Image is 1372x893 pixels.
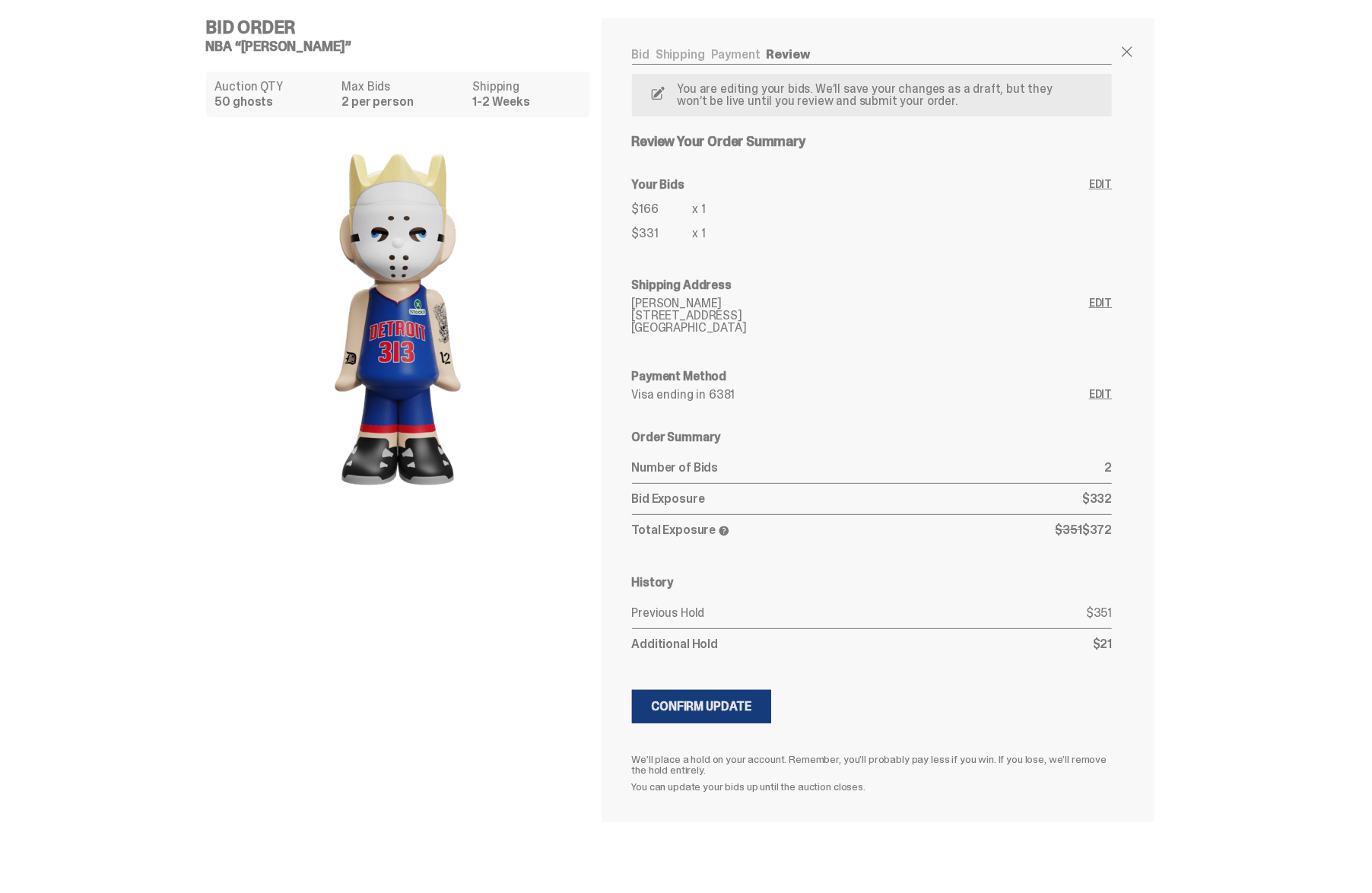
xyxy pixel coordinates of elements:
[632,46,650,62] a: Bid
[632,431,1113,443] h6: Order Summary
[672,83,1066,107] p: You are editing your bids. We’ll save your changes as a draft, but they won’t be live until you r...
[632,638,1093,650] p: Additional Hold
[246,129,550,510] img: product image
[632,781,1113,792] p: You can update your bids up until the auction closes.
[341,96,463,108] dd: 2 per person
[1105,462,1113,474] p: 2
[652,701,752,713] div: Confirm Update
[472,81,580,93] dt: Shipping
[693,203,707,215] p: x 1
[206,40,602,53] h5: NBA “[PERSON_NAME]”
[632,322,1090,334] p: [GEOGRAPHIC_DATA]
[1056,524,1113,537] p: $372
[1093,638,1113,650] p: $21
[632,607,1087,619] p: Previous Hold
[632,690,772,723] button: Confirm Update
[632,179,1090,191] h6: Your Bids
[693,227,707,240] p: x 1
[1082,493,1112,505] p: $332
[632,297,1090,310] p: [PERSON_NAME]
[632,577,1113,589] h6: History
[656,46,705,62] a: Shipping
[632,754,1113,775] p: We’ll place a hold on your account. Remember, you’ll probably pay less if you win. If you lose, w...
[632,370,1113,383] h6: Payment Method
[632,310,1090,322] p: [STREET_ADDRESS]
[1089,179,1112,249] a: Edit
[472,96,580,108] dd: 1-2 Weeks
[632,524,1056,537] p: Total Exposure
[632,389,1090,401] p: Visa ending in 6381
[215,81,333,93] dt: Auction QTY
[632,279,1113,291] h6: Shipping Address
[632,493,1083,505] p: Bid Exposure
[632,462,1105,474] p: Number of Bids
[341,81,463,93] dt: Max Bids
[632,227,693,240] p: $331
[206,18,602,37] h4: Bid Order
[1089,389,1112,401] a: Edit
[1056,522,1082,538] span: $351
[215,96,333,108] dd: 50 ghosts
[1086,607,1112,619] p: $351
[632,203,693,215] p: $166
[1089,297,1112,340] a: Edit
[711,46,761,62] a: Payment
[767,46,810,62] a: Review
[632,135,1113,148] h5: Review Your Order Summary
